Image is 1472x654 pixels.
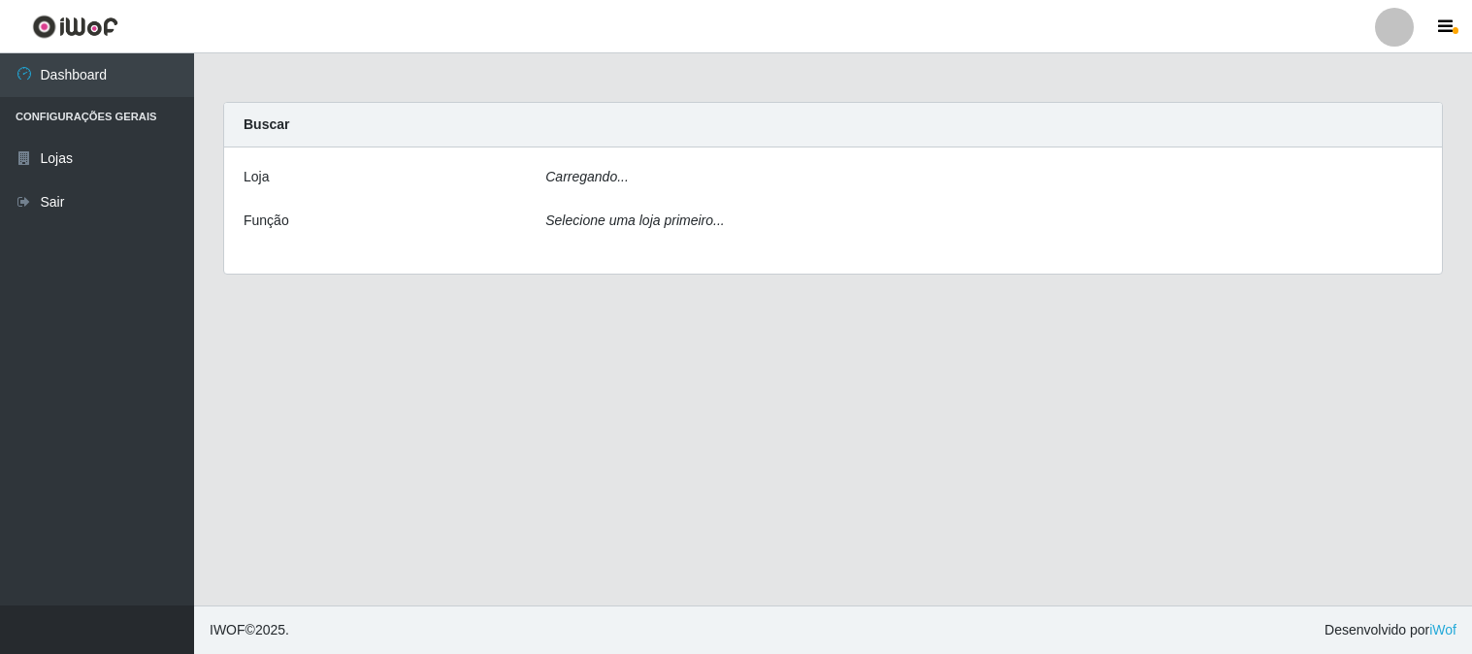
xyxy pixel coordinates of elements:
[1325,620,1456,640] span: Desenvolvido por
[545,213,724,228] i: Selecione uma loja primeiro...
[545,169,629,184] i: Carregando...
[244,167,269,187] label: Loja
[32,15,118,39] img: CoreUI Logo
[1429,622,1456,638] a: iWof
[244,211,289,231] label: Função
[210,622,245,638] span: IWOF
[210,620,289,640] span: © 2025 .
[244,116,289,132] strong: Buscar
